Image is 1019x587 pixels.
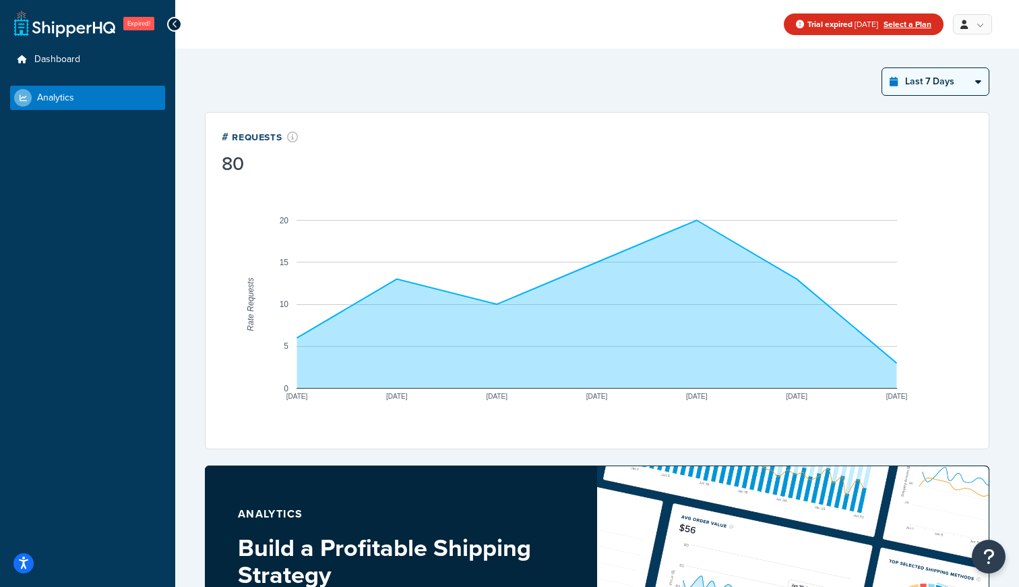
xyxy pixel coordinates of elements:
text: 20 [280,216,289,225]
div: # Requests [222,129,299,144]
text: 0 [284,384,288,393]
text: [DATE] [686,393,708,400]
a: Analytics [10,86,165,110]
button: Open Resource Center [972,540,1006,574]
a: Dashboard [10,47,165,72]
div: 80 [222,155,299,173]
text: [DATE] [586,393,608,400]
text: [DATE] [486,393,507,400]
span: [DATE] [807,18,878,30]
text: [DATE] [786,393,807,400]
a: Select a Plan [884,18,931,30]
span: Analytics [37,92,74,104]
text: 5 [284,341,288,351]
span: Dashboard [34,54,80,65]
span: Expired! [123,17,154,30]
text: 15 [280,258,289,267]
p: Analytics [238,505,565,524]
strong: Trial expired [807,18,853,30]
text: [DATE] [386,393,408,400]
svg: A chart. [222,176,972,432]
text: [DATE] [886,393,908,400]
text: [DATE] [286,393,308,400]
text: 10 [280,300,289,309]
text: Rate Requests [246,277,255,331]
